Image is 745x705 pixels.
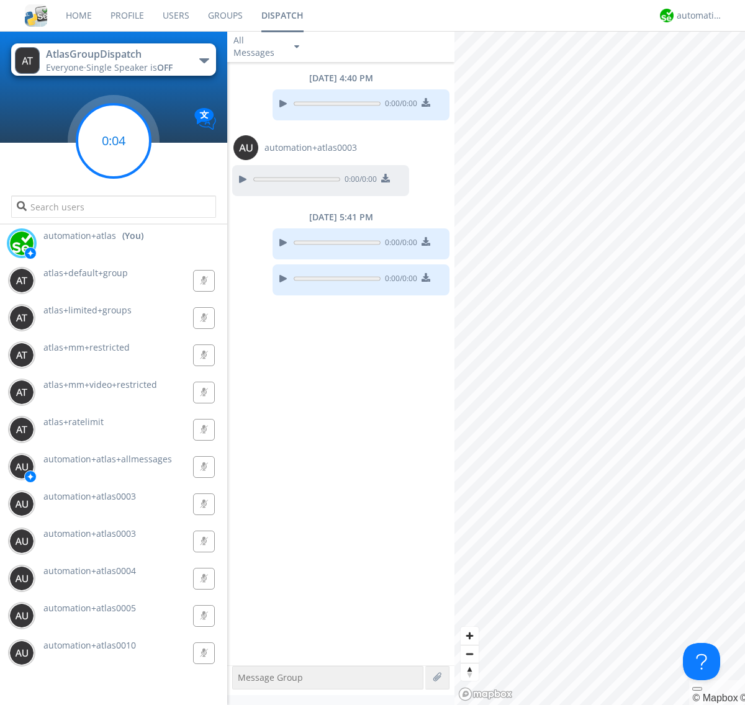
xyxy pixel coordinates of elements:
img: 373638.png [9,566,34,591]
img: download media button [422,273,430,282]
a: Mapbox [692,693,738,703]
span: automation+atlas0010 [43,639,136,651]
span: automation+atlas0005 [43,602,136,614]
img: 373638.png [9,417,34,442]
img: 373638.png [9,603,34,628]
img: 373638.png [9,380,34,405]
span: atlas+limited+groups [43,304,132,316]
img: 373638.png [9,529,34,554]
img: Translation enabled [194,108,216,130]
button: Zoom in [461,627,479,645]
img: 373638.png [9,640,34,665]
img: d2d01cd9b4174d08988066c6d424eccd [660,9,674,22]
img: d2d01cd9b4174d08988066c6d424eccd [9,231,34,256]
span: Zoom out [461,645,479,663]
div: [DATE] 4:40 PM [227,72,454,84]
img: 373638.png [9,343,34,367]
button: AtlasGroupDispatchEveryone·Single Speaker isOFF [11,43,215,76]
img: 373638.png [9,492,34,516]
span: automation+atlas0003 [43,528,136,539]
span: OFF [157,61,173,73]
img: 373638.png [9,268,34,293]
img: cddb5a64eb264b2086981ab96f4c1ba7 [25,4,47,27]
img: download media button [422,98,430,107]
img: download media button [422,237,430,246]
span: automation+atlas0003 [43,490,136,502]
span: automation+atlas [43,230,116,242]
span: 0:00 / 0:00 [381,273,417,287]
div: (You) [122,230,143,242]
img: 373638.png [15,47,40,74]
span: Reset bearing to north [461,663,479,681]
img: download media button [381,174,390,182]
img: 373638.png [9,454,34,479]
iframe: Toggle Customer Support [683,643,720,680]
div: Everyone · [46,61,186,74]
span: 0:00 / 0:00 [381,237,417,251]
button: Toggle attribution [692,687,702,691]
img: caret-down-sm.svg [294,45,299,48]
span: atlas+mm+video+restricted [43,379,157,390]
button: Reset bearing to north [461,663,479,681]
div: All Messages [233,34,283,59]
span: atlas+default+group [43,267,128,279]
button: Zoom out [461,645,479,663]
div: AtlasGroupDispatch [46,47,186,61]
input: Search users [11,195,215,218]
div: [DATE] 5:41 PM [227,211,454,223]
img: 373638.png [233,135,258,160]
span: automation+atlas+allmessages [43,453,172,465]
span: automation+atlas0003 [264,141,357,154]
span: Single Speaker is [86,61,173,73]
span: 0:00 / 0:00 [381,98,417,112]
span: automation+atlas0004 [43,565,136,577]
a: Mapbox logo [458,687,513,701]
span: atlas+mm+restricted [43,341,130,353]
span: 0:00 / 0:00 [340,174,377,187]
span: atlas+ratelimit [43,416,104,428]
div: automation+atlas [677,9,723,22]
img: 373638.png [9,305,34,330]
